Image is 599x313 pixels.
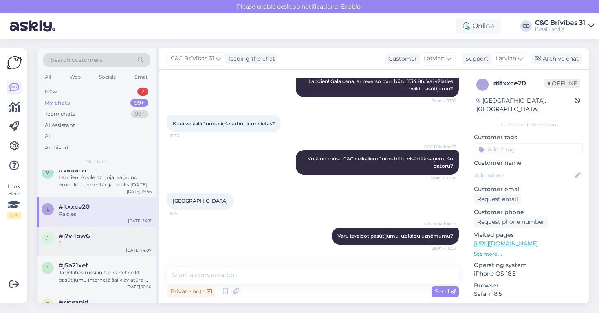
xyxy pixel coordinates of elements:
span: j [46,235,49,241]
p: Customer email [474,185,583,194]
span: Seen ✓ 13:12 [426,98,456,104]
div: Online [456,19,501,33]
a: C&C Brīvības 31iDeal Latvija [535,20,594,33]
p: Visited pages [474,231,583,239]
a: [URL][DOMAIN_NAME] [474,240,538,247]
span: C&C Brīvības 31 [424,221,456,227]
p: iPhone OS 18.5 [474,269,583,278]
div: 99+ [130,99,148,107]
div: [GEOGRAPHIC_DATA], [GEOGRAPHIC_DATA] [476,96,575,114]
span: Varu izveidot pasūtījumu, uz kādu uzņēmumu? [337,233,453,239]
span: j [46,265,49,271]
div: Team chats [45,110,75,118]
span: Send [435,288,456,295]
div: [DATE] 14:07 [126,247,152,253]
div: Paldies [59,210,152,218]
p: See more ... [474,250,583,258]
p: Customer name [474,159,583,167]
div: Socials [97,72,117,82]
div: ? [59,240,152,247]
div: Request email [474,194,521,205]
div: Customer information [474,121,583,128]
span: l [481,81,484,88]
div: My chats [45,99,70,107]
div: Customer [385,55,417,63]
span: Kurā no mūsu C&C veikaliem Jums būtu visērtāk saņemt šo datoru? [307,155,454,169]
span: Seen ✓ 13:51 [426,245,456,251]
div: 1 / 3 [7,212,21,219]
span: l [46,206,49,212]
div: Email [133,72,150,82]
p: Customer phone [474,208,583,217]
div: Private note [167,286,215,297]
span: #ltxxce20 [59,203,90,210]
div: Ja vēlaties russian tad variet veikt pasūtījumu internetā šai klaviatūrai [URL][DOMAIN_NAME] [59,269,152,284]
span: Latvian [495,54,516,63]
div: All [45,132,52,140]
div: [DATE] 12:50 [126,284,152,290]
span: Labdien! Gala cena, ar reverso pvn, būtu 1134.86. Vai vēlaties veikt pasūtījumu? [308,78,454,92]
div: 99+ [131,110,148,118]
span: #j5a21xef [59,262,88,269]
div: [DATE] 14:11 [128,218,152,224]
span: Enable [339,3,363,10]
span: Latvian [424,54,445,63]
p: Safari 18.5 [474,290,583,298]
div: Archive chat [531,53,582,64]
img: Askly Logo [7,55,22,70]
span: 13:41 [170,210,200,216]
p: Browser [474,281,583,290]
input: Add name [474,171,573,180]
span: #j7vi1bw6 [59,232,90,240]
span: C&C Brīvības 31 [424,144,456,150]
span: v [46,169,49,175]
span: Search customers [51,56,102,64]
span: #ve1iar7l [59,166,86,174]
span: Seen ✓ 13:36 [426,175,456,181]
p: Customer tags [474,133,583,142]
div: Look Here [7,183,21,219]
span: Offline [544,79,580,88]
div: Labdien! Apple izziņoja, ka jauno produktu prezentācija notiks [DATE], plkst. 20.00 pēc Latvijas ... [59,174,152,188]
div: [DATE] 19:56 [127,188,152,195]
div: Web [68,72,82,82]
span: [GEOGRAPHIC_DATA] [173,198,228,204]
div: Support [462,55,489,63]
div: leading the chat [225,55,275,63]
span: C&C Brīvības 31 [171,54,214,63]
input: Add a tag [474,143,583,155]
p: Operating system [474,261,583,269]
div: New [45,88,57,96]
div: Archived [45,144,68,152]
div: iDeal Latvija [535,26,585,33]
span: z [46,301,49,307]
span: #zicespld [59,298,88,306]
div: # ltxxce20 [493,79,544,88]
div: C&C Brīvības 31 [535,20,585,26]
span: Kurā veikalā Jums viņš varbūt ir uz vietas? [173,120,275,127]
div: CB [520,20,532,32]
div: All [43,72,53,82]
div: 2 [137,88,148,96]
span: My chats [86,158,108,165]
div: Request phone number [474,217,548,228]
span: 13:33 [170,133,200,139]
div: AI Assistant [45,121,75,129]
